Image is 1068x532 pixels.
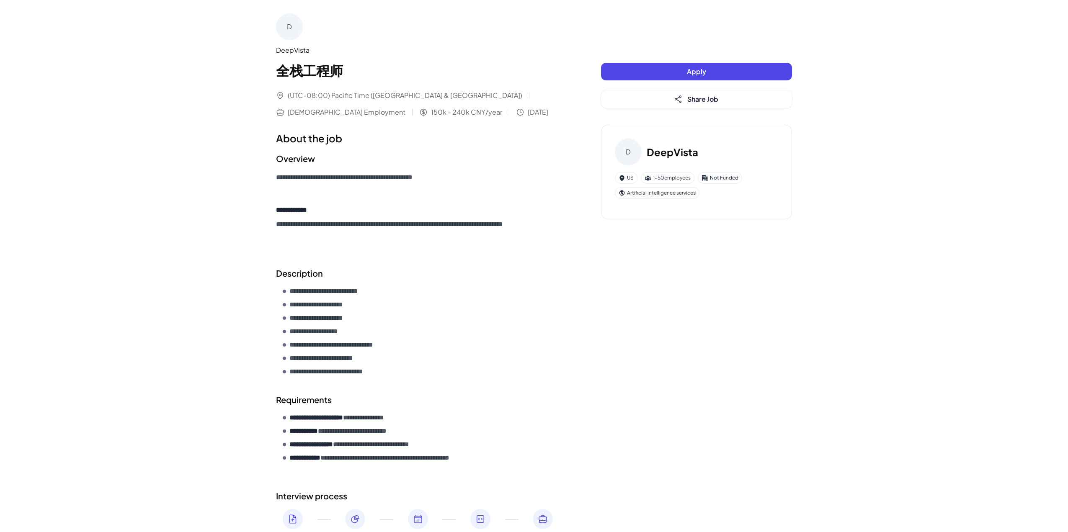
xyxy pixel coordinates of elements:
[276,393,568,406] h2: Requirements
[276,131,568,146] h1: About the job
[288,90,522,100] span: (UTC-08:00) Pacific Time ([GEOGRAPHIC_DATA] & [GEOGRAPHIC_DATA])
[288,107,405,117] span: [DEMOGRAPHIC_DATA] Employment
[615,187,699,199] div: Artificial intelligence services
[687,67,706,76] span: Apply
[276,60,568,80] h1: 全栈工程师
[641,172,694,184] div: 1-50 employees
[647,144,698,159] h3: DeepVista
[276,152,568,165] h2: Overview
[615,139,642,165] div: D
[698,172,742,184] div: Not Funded
[276,13,303,40] div: D
[276,267,568,280] h2: Description
[687,95,718,103] span: Share Job
[615,172,637,184] div: US
[601,63,792,80] button: Apply
[276,490,568,502] h2: Interview process
[601,90,792,108] button: Share Job
[431,107,502,117] span: 150k - 240k CNY/year
[276,45,568,55] div: DeepVista
[528,107,548,117] span: [DATE]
